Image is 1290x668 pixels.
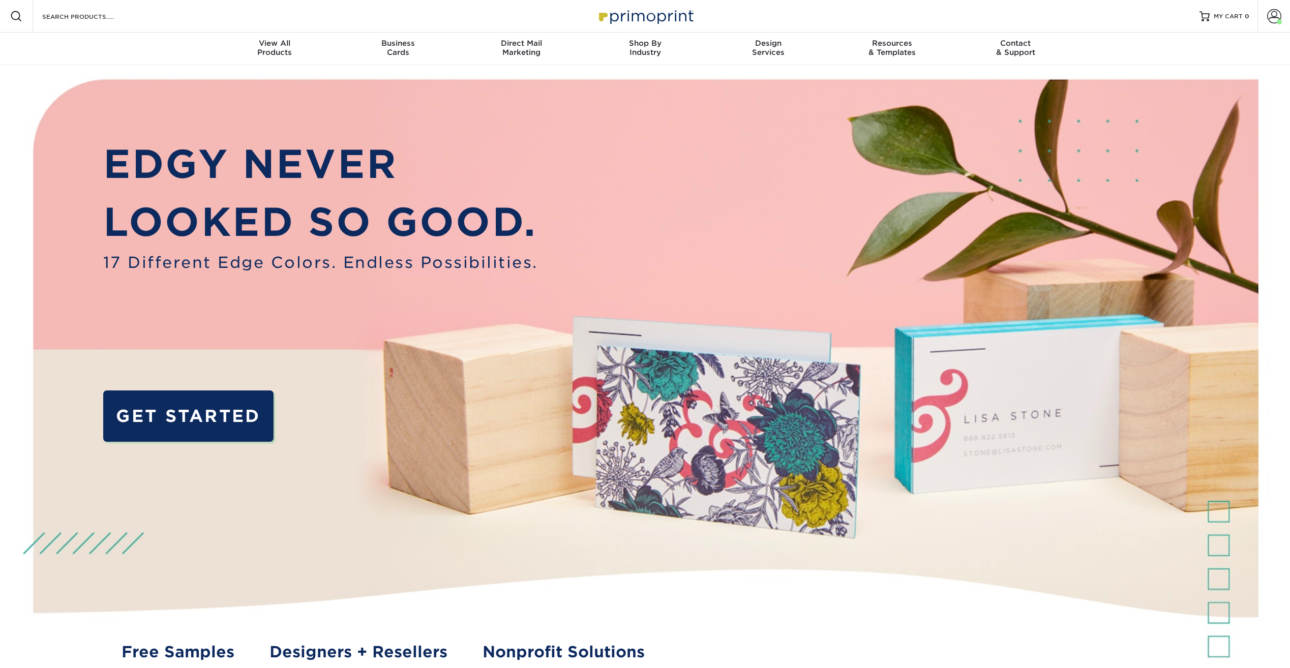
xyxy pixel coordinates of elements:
[707,39,830,48] span: Design
[41,10,140,22] input: SEARCH PRODUCTS.....
[213,39,337,48] span: View All
[460,33,583,65] a: Direct MailMarketing
[830,39,954,57] div: & Templates
[830,33,954,65] a: Resources& Templates
[336,39,460,48] span: Business
[460,39,583,57] div: Marketing
[707,39,830,57] div: Services
[707,33,830,65] a: DesignServices
[483,641,645,664] a: Nonprofit Solutions
[213,39,337,57] div: Products
[103,193,538,251] p: LOOKED SO GOOD.
[954,33,1077,65] a: Contact& Support
[1245,13,1249,20] span: 0
[830,39,954,48] span: Resources
[336,39,460,57] div: Cards
[336,33,460,65] a: BusinessCards
[594,5,696,27] img: Primoprint
[213,33,337,65] a: View AllProducts
[583,33,707,65] a: Shop ByIndustry
[103,251,538,275] span: 17 Different Edge Colors. Endless Possibilities.
[583,39,707,48] span: Shop By
[1214,12,1243,21] span: MY CART
[122,641,234,664] a: Free Samples
[269,641,447,664] a: Designers + Resellers
[103,390,274,441] a: GET STARTED
[954,39,1077,48] span: Contact
[103,135,538,193] p: EDGY NEVER
[954,39,1077,57] div: & Support
[583,39,707,57] div: Industry
[460,39,583,48] span: Direct Mail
